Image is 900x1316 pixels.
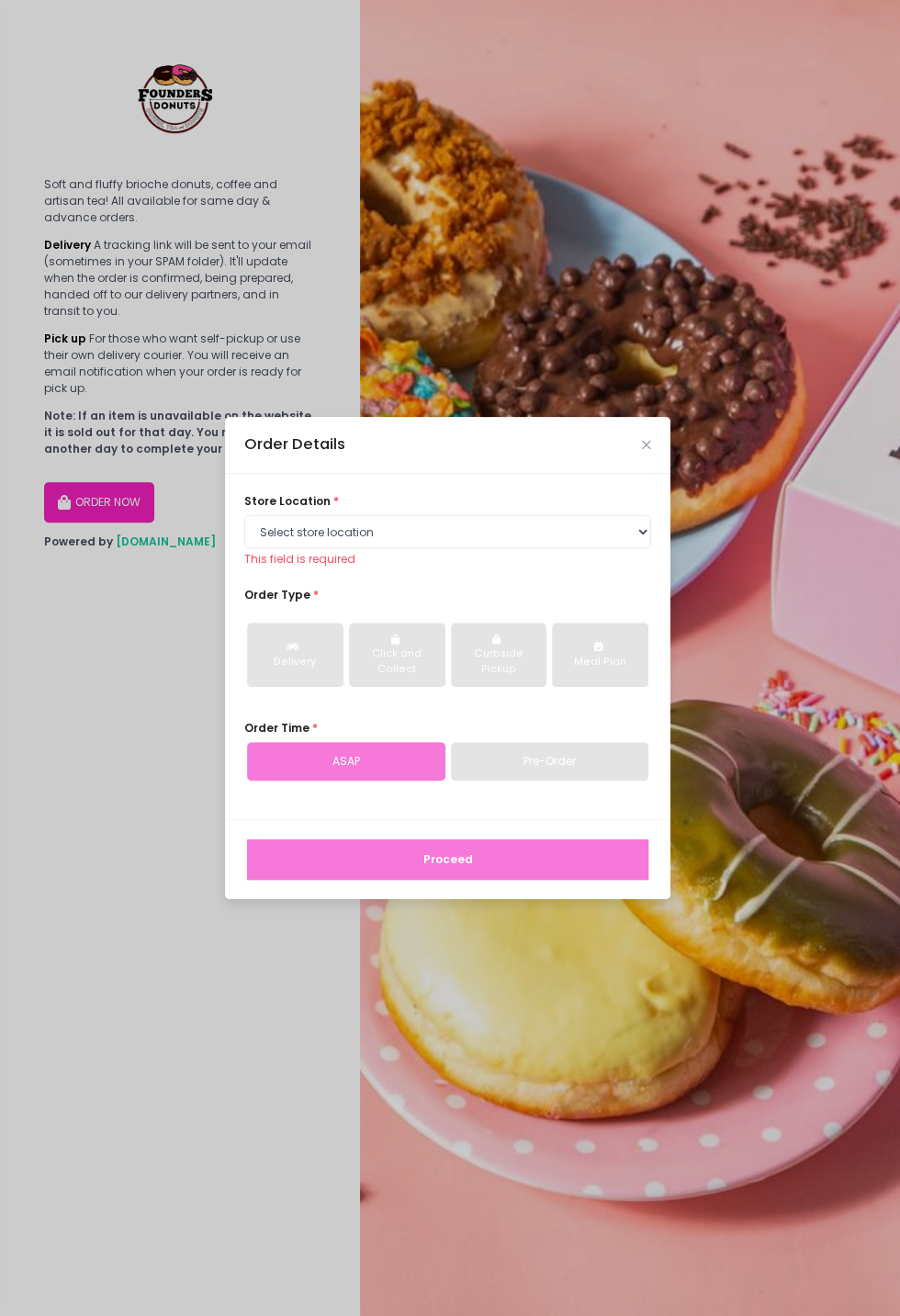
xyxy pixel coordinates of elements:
span: Order Type [244,587,310,602]
button: Curbside Pickup [451,623,547,687]
div: Curbside Pickup [463,647,535,676]
button: Click and Collect [349,623,445,687]
div: Meal Plan [564,655,636,669]
div: Click and Collect [361,647,433,676]
button: Meal Plan [552,623,648,687]
div: Delivery [259,655,332,669]
span: store location [244,493,331,509]
button: Delivery [247,623,343,687]
div: Order Details [244,433,345,456]
div: This field is required [244,551,651,568]
button: Close [642,441,651,450]
button: Proceed [247,839,648,880]
span: Order Time [244,720,309,736]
